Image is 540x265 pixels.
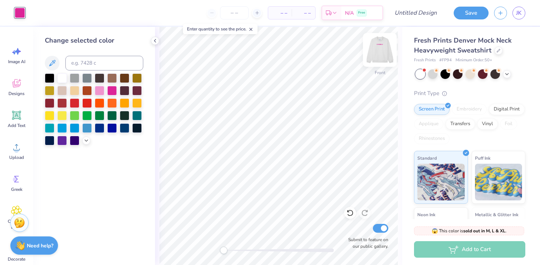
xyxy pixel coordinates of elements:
[475,154,490,162] span: Puff Ink
[475,211,518,218] span: Metallic & Glitter Ink
[9,155,24,160] span: Upload
[512,7,525,19] a: JK
[489,104,525,115] div: Digital Print
[516,9,522,17] span: JK
[500,119,517,130] div: Foil
[463,228,505,234] strong: sold out in M, L & XL
[296,9,311,17] span: – –
[446,119,475,130] div: Transfers
[454,7,489,19] button: Save
[414,119,443,130] div: Applique
[8,59,25,65] span: Image AI
[475,164,522,200] img: Puff Ink
[414,36,512,55] span: Fresh Prints Denver Mock Neck Heavyweight Sweatshirt
[477,119,498,130] div: Vinyl
[432,228,507,234] span: This color is .
[8,256,25,262] span: Decorate
[456,57,492,63] span: Minimum Order: 50 +
[220,247,227,254] div: Accessibility label
[439,57,452,63] span: # FP94
[417,164,465,200] img: Standard
[45,36,143,46] div: Change selected color
[8,123,25,128] span: Add Text
[11,186,22,192] span: Greek
[389,6,443,20] input: Untitled Design
[414,57,436,63] span: Fresh Prints
[417,154,437,162] span: Standard
[417,211,435,218] span: Neon Ink
[345,9,354,17] span: N/A
[432,228,438,235] span: 😱
[414,89,525,98] div: Print Type
[344,236,388,250] label: Submit to feature on our public gallery.
[273,9,287,17] span: – –
[220,6,249,19] input: – –
[414,133,450,144] div: Rhinestones
[27,242,53,249] strong: Need help?
[452,104,487,115] div: Embroidery
[4,218,29,230] span: Clipart & logos
[358,10,365,15] span: Free
[65,56,143,70] input: e.g. 7428 c
[8,91,25,97] span: Designs
[375,69,385,76] div: Front
[365,35,395,65] img: Front
[183,24,258,34] div: Enter quantity to see the price.
[414,104,450,115] div: Screen Print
